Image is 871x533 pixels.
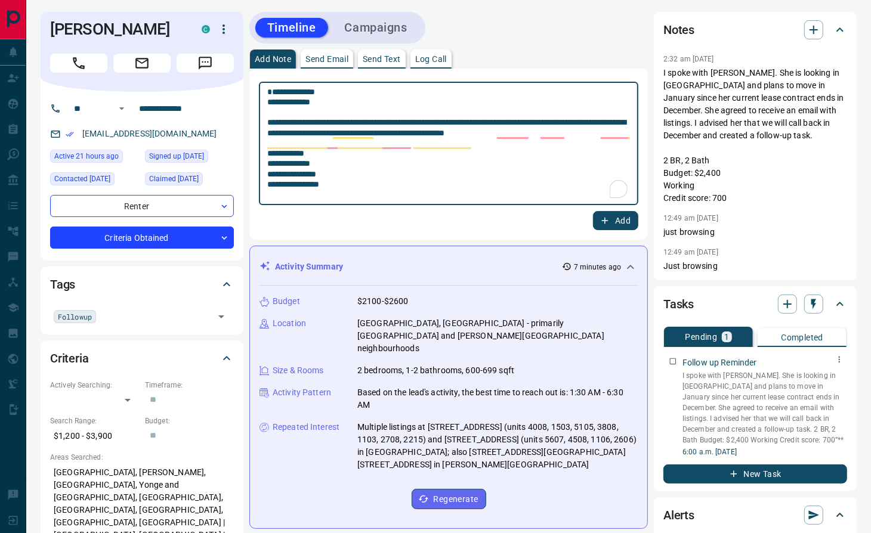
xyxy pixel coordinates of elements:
[145,172,234,189] div: Wed Jul 16 2025
[663,248,718,256] p: 12:49 am [DATE]
[50,54,107,73] span: Call
[724,333,729,341] p: 1
[363,55,401,63] p: Send Text
[50,270,234,299] div: Tags
[66,130,74,138] svg: Email Verified
[275,261,343,273] p: Activity Summary
[58,311,92,323] span: Followup
[663,464,847,484] button: New Task
[412,489,486,509] button: Regenerate
[50,275,75,294] h2: Tags
[273,295,300,308] p: Budget
[357,364,514,377] p: 2 bedrooms, 1-2 bathrooms, 600-699 sqft
[145,380,234,391] p: Timeframe:
[115,101,129,116] button: Open
[149,150,204,162] span: Signed up [DATE]
[113,54,171,73] span: Email
[273,364,324,377] p: Size & Rooms
[682,357,756,369] p: Follow up Reminder
[202,25,210,33] div: condos.ca
[357,386,638,411] p: Based on the lead's activity, the best time to reach out is: 1:30 AM - 6:30 AM
[50,380,139,391] p: Actively Searching:
[781,333,823,342] p: Completed
[50,150,139,166] div: Mon Oct 13 2025
[574,262,621,272] p: 7 minutes ago
[357,317,638,355] p: [GEOGRAPHIC_DATA], [GEOGRAPHIC_DATA] - primarily [GEOGRAPHIC_DATA] and [PERSON_NAME][GEOGRAPHIC_D...
[663,260,847,272] p: Just browsing
[50,20,184,39] h1: [PERSON_NAME]
[213,308,230,325] button: Open
[273,317,306,330] p: Location
[50,227,234,249] div: Criteria Obtained
[273,421,339,433] p: Repeated Interest
[50,426,139,446] p: $1,200 - $3,900
[682,447,847,457] p: 6:00 a.m. [DATE]
[177,54,234,73] span: Message
[415,55,447,63] p: Log Call
[255,55,291,63] p: Add Note
[663,290,847,318] div: Tasks
[54,150,119,162] span: Active 21 hours ago
[663,67,847,204] p: I spoke with [PERSON_NAME]. She is looking in [GEOGRAPHIC_DATA] and plans to move in January sinc...
[663,16,847,44] div: Notes
[357,295,408,308] p: $2100-$2600
[267,87,630,200] textarea: To enrich screen reader interactions, please activate Accessibility in Grammarly extension settings
[50,172,139,189] div: Thu Sep 11 2025
[685,333,718,341] p: Pending
[145,150,234,166] div: Fri Mar 25 2022
[333,18,419,38] button: Campaigns
[357,421,638,471] p: Multiple listings at [STREET_ADDRESS] (units 4008, 1503, 5105, 3808, 1103, 2708, 2215) and [STREE...
[305,55,348,63] p: Send Email
[50,416,139,426] p: Search Range:
[593,211,638,230] button: Add
[145,416,234,426] p: Budget:
[663,506,694,525] h2: Alerts
[663,55,714,63] p: 2:32 am [DATE]
[50,452,234,463] p: Areas Searched:
[149,173,199,185] span: Claimed [DATE]
[663,214,718,222] p: 12:49 am [DATE]
[50,344,234,373] div: Criteria
[54,173,110,185] span: Contacted [DATE]
[663,295,694,314] h2: Tasks
[50,349,89,368] h2: Criteria
[260,256,638,278] div: Activity Summary7 minutes ago
[663,501,847,529] div: Alerts
[255,18,328,38] button: Timeline
[682,370,847,445] p: I spoke with [PERSON_NAME]. She is looking in [GEOGRAPHIC_DATA] and plans to move in January sinc...
[273,386,331,399] p: Activity Pattern
[50,195,234,217] div: Renter
[663,20,694,39] h2: Notes
[663,226,847,238] p: just browsing
[82,129,217,138] a: [EMAIL_ADDRESS][DOMAIN_NAME]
